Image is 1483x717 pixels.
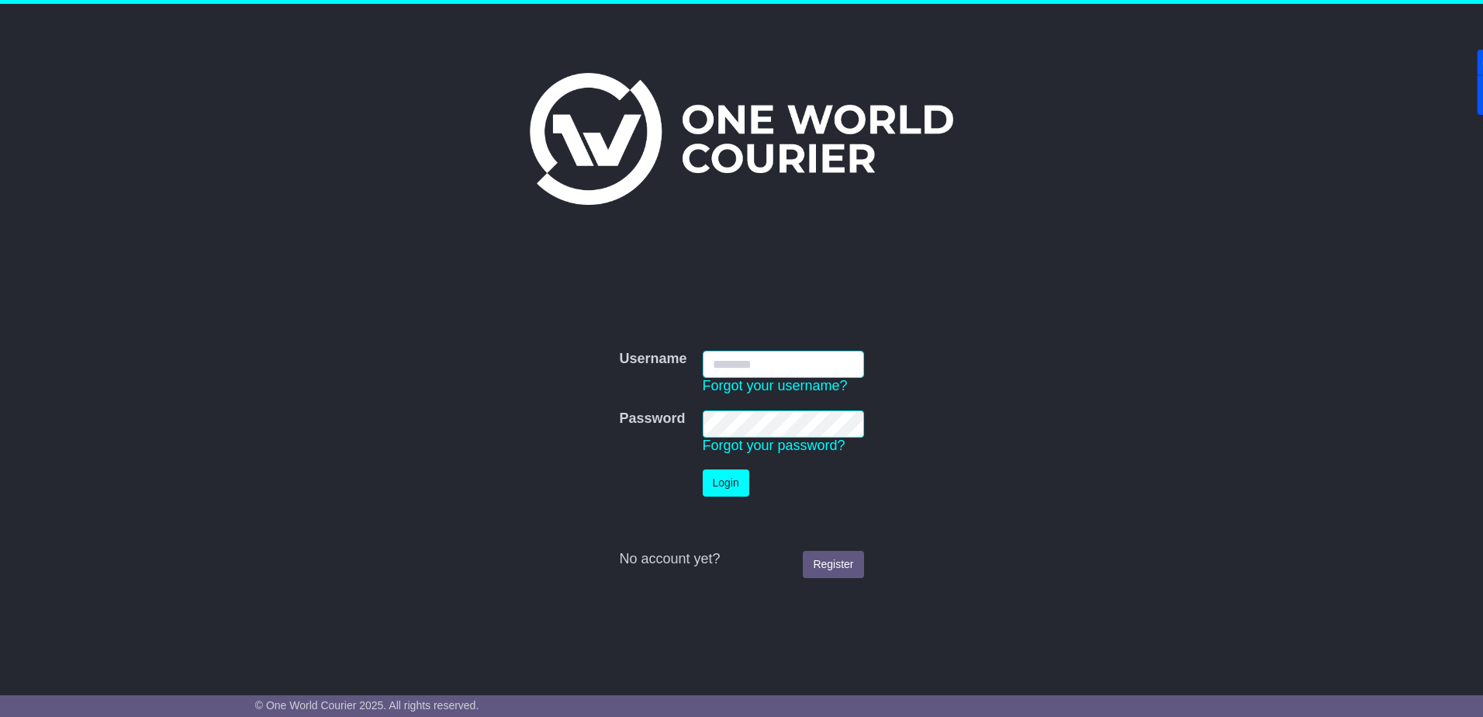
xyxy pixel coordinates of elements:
[703,378,848,393] a: Forgot your username?
[530,73,953,205] img: One World
[255,699,479,712] span: © One World Courier 2025. All rights reserved.
[619,551,863,568] div: No account yet?
[703,469,749,497] button: Login
[803,551,863,578] a: Register
[703,438,845,453] a: Forgot your password?
[619,410,685,428] label: Password
[619,351,686,368] label: Username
